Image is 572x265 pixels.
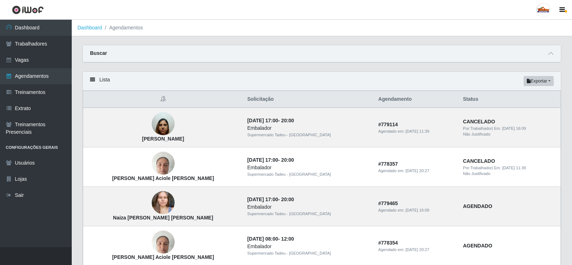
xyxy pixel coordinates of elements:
div: Embalador [247,124,369,132]
time: 20:00 [281,197,294,202]
div: Lista [83,72,561,91]
span: Por: Trabalhador [463,126,492,131]
time: 12:00 [281,236,294,242]
time: [DATE] 20:27 [406,247,429,252]
div: Embalador [247,164,369,171]
img: Naiza Oliveira Cavalcante [152,188,175,218]
div: Supermercado Tadeu - [GEOGRAPHIC_DATA] [247,211,369,217]
th: Status [459,91,561,108]
time: [DATE] 16:09 [502,126,526,131]
div: Agendado em: [378,168,454,174]
div: Não Justificado [463,131,556,137]
time: [DATE] 17:00 [247,197,278,202]
img: Raquel Aciole santos cavalcante [152,148,175,179]
time: 20:00 [281,157,294,163]
div: Agendado em: [378,207,454,213]
strong: AGENDADO [463,243,492,249]
a: Dashboard [77,25,102,30]
div: Supermercado Tadeu - [GEOGRAPHIC_DATA] [247,171,369,178]
time: [DATE] 16:09 [406,208,429,212]
button: Exportar [524,76,554,86]
th: Agendamento [374,91,459,108]
strong: [PERSON_NAME] [142,136,184,142]
time: [DATE] 20:27 [406,169,429,173]
div: Agendado em: [378,128,454,134]
strong: # 778357 [378,161,398,167]
strong: - [247,118,294,123]
strong: # 779114 [378,122,398,127]
time: [DATE] 11:39 [406,129,429,133]
time: [DATE] 08:00 [247,236,278,242]
div: Supermercado Tadeu - [GEOGRAPHIC_DATA] [247,132,369,138]
div: Embalador [247,203,369,211]
strong: Buscar [90,50,107,56]
time: [DATE] 17:00 [247,157,278,163]
div: Embalador [247,243,369,250]
strong: - [247,157,294,163]
strong: # 778354 [378,240,398,246]
div: Agendado em: [378,247,454,253]
img: Raquel Aciole santos cavalcante [152,227,175,257]
time: [DATE] 11:39 [502,166,526,170]
span: Por: Trabalhador [463,166,492,170]
time: 20:00 [281,118,294,123]
strong: - [247,197,294,202]
div: Não Justificado [463,171,556,177]
div: | Em: [463,126,556,132]
img: Suelen Aciole Silva [152,109,175,139]
strong: Naiza [PERSON_NAME] [PERSON_NAME] [113,215,213,221]
time: [DATE] 17:00 [247,118,278,123]
strong: CANCELADO [463,119,495,124]
li: Agendamentos [102,24,143,32]
nav: breadcrumb [72,20,572,36]
div: | Em: [463,165,556,171]
img: CoreUI Logo [12,5,44,14]
strong: - [247,236,294,242]
strong: CANCELADO [463,158,495,164]
strong: [PERSON_NAME] Aciole [PERSON_NAME] [112,254,214,260]
strong: # 779465 [378,200,398,206]
strong: AGENDADO [463,203,492,209]
th: Solicitação [243,91,374,108]
strong: [PERSON_NAME] Aciole [PERSON_NAME] [112,175,214,181]
div: Supermercado Tadeu - [GEOGRAPHIC_DATA] [247,250,369,256]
